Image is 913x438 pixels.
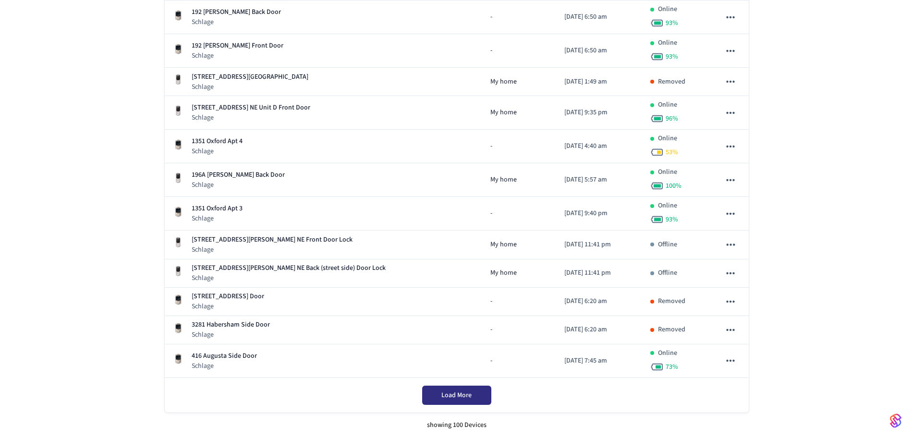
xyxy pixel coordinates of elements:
span: - [490,356,492,366]
p: [DATE] 9:35 pm [564,108,635,118]
p: Schlage [192,361,257,371]
span: - [490,141,492,151]
p: Schlage [192,214,243,223]
img: Schlage Sense Smart Deadbolt with Camelot Trim, Front [172,322,184,334]
p: Schlage [192,82,308,92]
img: SeamLogoGradient.69752ec5.svg [890,413,901,428]
img: Yale Assure Touchscreen Wifi Smart Lock, Satin Nickel, Front [172,74,184,85]
span: 73 % [666,362,678,372]
p: Online [658,100,677,110]
p: Online [658,201,677,211]
p: [DATE] 6:20 am [564,296,635,306]
p: Schlage [192,51,283,61]
span: My home [490,240,517,250]
p: [DATE] 5:57 am [564,175,635,185]
span: 93 % [666,18,678,28]
p: 1351 Oxford Apt 4 [192,136,243,146]
p: Online [658,4,677,14]
span: 93 % [666,52,678,61]
p: 196A [PERSON_NAME] Back Door [192,170,285,180]
p: Schlage [192,113,310,122]
span: My home [490,77,517,87]
p: [STREET_ADDRESS][GEOGRAPHIC_DATA] [192,72,308,82]
span: 53 % [666,147,678,157]
p: [DATE] 6:20 am [564,325,635,335]
p: 1351 Oxford Apt 3 [192,204,243,214]
p: [DATE] 7:45 am [564,356,635,366]
p: [DATE] 1:49 am [564,77,635,87]
p: Schlage [192,146,243,156]
p: [DATE] 9:40 pm [564,208,635,219]
span: My home [490,108,517,118]
p: [DATE] 6:50 am [564,46,635,56]
img: Yale Assure Touchscreen Wifi Smart Lock, Satin Nickel, Front [172,237,184,248]
p: [DATE] 11:41 pm [564,268,635,278]
p: Schlage [192,273,386,283]
img: Yale Assure Touchscreen Wifi Smart Lock, Satin Nickel, Front [172,105,184,117]
img: Schlage Sense Smart Deadbolt with Camelot Trim, Front [172,294,184,305]
p: Schlage [192,302,264,311]
p: [DATE] 6:50 am [564,12,635,22]
p: Online [658,348,677,358]
p: [STREET_ADDRESS] Door [192,292,264,302]
span: 96 % [666,114,678,123]
p: 3281 Habersham Side Door [192,320,270,330]
p: Online [658,167,677,177]
p: [STREET_ADDRESS][PERSON_NAME] NE Front Door Lock [192,235,353,245]
span: - [490,208,492,219]
span: My home [490,268,517,278]
p: Schlage [192,245,353,255]
p: 192 [PERSON_NAME] Back Door [192,7,281,17]
p: [DATE] 4:40 am [564,141,635,151]
span: My home [490,175,517,185]
span: - [490,12,492,22]
span: - [490,325,492,335]
p: [DATE] 11:41 pm [564,240,635,250]
div: showing 100 Devices [165,413,749,438]
p: Offline [658,268,677,278]
p: Schlage [192,330,270,340]
span: - [490,46,492,56]
p: Schlage [192,180,285,190]
img: Schlage Sense Smart Deadbolt with Camelot Trim, Front [172,139,184,150]
img: Schlage Sense Smart Deadbolt with Camelot Trim, Front [172,43,184,55]
img: Yale Assure Touchscreen Wifi Smart Lock, Satin Nickel, Front [172,266,184,277]
p: Removed [658,77,685,87]
p: Schlage [192,17,281,27]
p: Offline [658,240,677,250]
img: Schlage Sense Smart Deadbolt with Camelot Trim, Front [172,10,184,21]
span: Load More [441,390,472,400]
span: - [490,296,492,306]
p: Online [658,134,677,144]
button: Load More [422,386,491,405]
span: 100 % [666,181,682,191]
span: 93 % [666,215,678,224]
img: Yale Assure Touchscreen Wifi Smart Lock, Satin Nickel, Front [172,172,184,184]
p: [STREET_ADDRESS][PERSON_NAME] NE Back (street side) Door Lock [192,263,386,273]
img: Schlage Sense Smart Deadbolt with Camelot Trim, Front [172,353,184,365]
p: 416 Augusta Side Door [192,351,257,361]
p: Removed [658,296,685,306]
p: [STREET_ADDRESS] NE Unit D Front Door [192,103,310,113]
p: Online [658,38,677,48]
img: Schlage Sense Smart Deadbolt with Camelot Trim, Front [172,206,184,218]
p: 192 [PERSON_NAME] Front Door [192,41,283,51]
p: Removed [658,325,685,335]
